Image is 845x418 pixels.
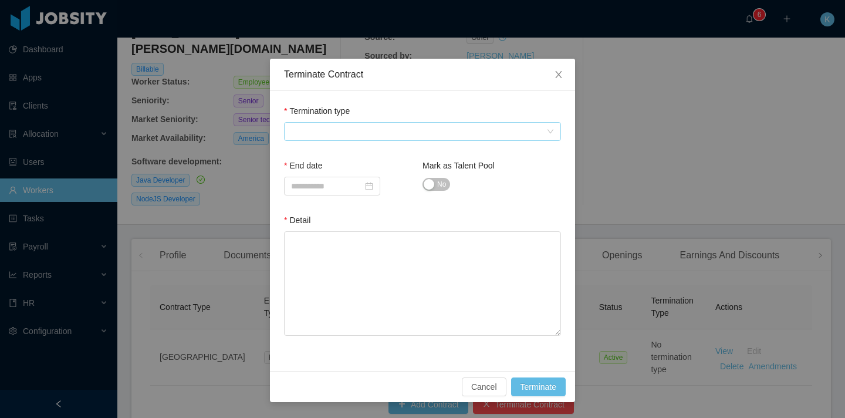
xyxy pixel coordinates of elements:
[462,377,506,396] button: Cancel
[422,161,495,170] label: Mark as Talent Pool
[284,215,310,225] label: Detail
[542,59,575,92] button: Close
[422,178,450,191] button: Mark as Talent Pool
[511,377,566,396] button: Terminate
[547,128,554,136] i: icon: down
[284,161,323,170] label: End date
[437,178,446,190] span: No
[365,182,373,190] i: icon: calendar
[284,231,561,336] textarea: Detail
[284,106,350,116] label: Termination type
[284,68,561,81] div: Terminate Contract
[554,70,563,79] i: icon: close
